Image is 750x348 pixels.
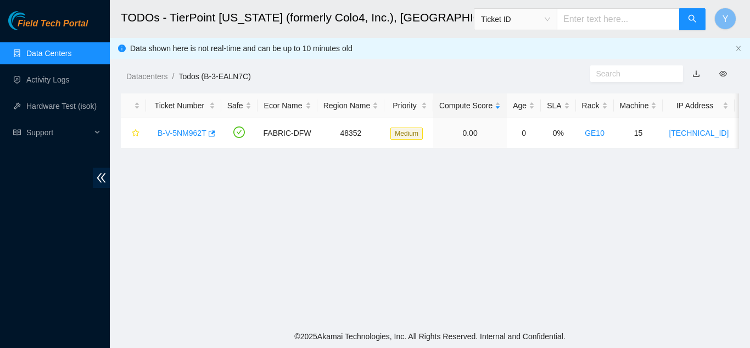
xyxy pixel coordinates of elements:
[719,70,727,78] span: eye
[714,8,736,30] button: Y
[18,19,88,29] span: Field Tech Portal
[26,102,97,111] a: Hardware Test (isok)
[669,129,729,137] a: [TECHNICAL_ID]
[126,72,167,81] a: Datacenters
[172,72,174,81] span: /
[93,168,110,188] span: double-left
[26,75,70,84] a: Activity Logs
[585,129,605,137] a: GE10
[723,12,729,26] span: Y
[8,20,88,34] a: Akamai TechnologiesField Tech Portal
[110,325,750,348] footer: © 2025 Akamai Technologies, Inc. All Rights Reserved. Internal and Confidential.
[158,129,206,137] a: B-V-5NM962T
[614,118,663,148] td: 15
[258,118,317,148] td: FABRIC-DFW
[684,65,708,82] button: download
[481,11,550,27] span: Ticket ID
[735,45,742,52] button: close
[13,129,21,136] span: read
[8,11,55,30] img: Akamai Technologies
[233,126,245,138] span: check-circle
[433,118,507,148] td: 0.00
[557,8,680,30] input: Enter text here...
[26,49,71,58] a: Data Centers
[596,68,669,80] input: Search
[127,124,140,142] button: star
[317,118,385,148] td: 48352
[692,69,700,78] a: download
[26,121,91,143] span: Support
[178,72,251,81] a: Todos (B-3-EALN7C)
[132,129,139,138] span: star
[507,118,541,148] td: 0
[390,128,423,140] span: Medium
[688,14,697,25] span: search
[679,8,706,30] button: search
[541,118,575,148] td: 0%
